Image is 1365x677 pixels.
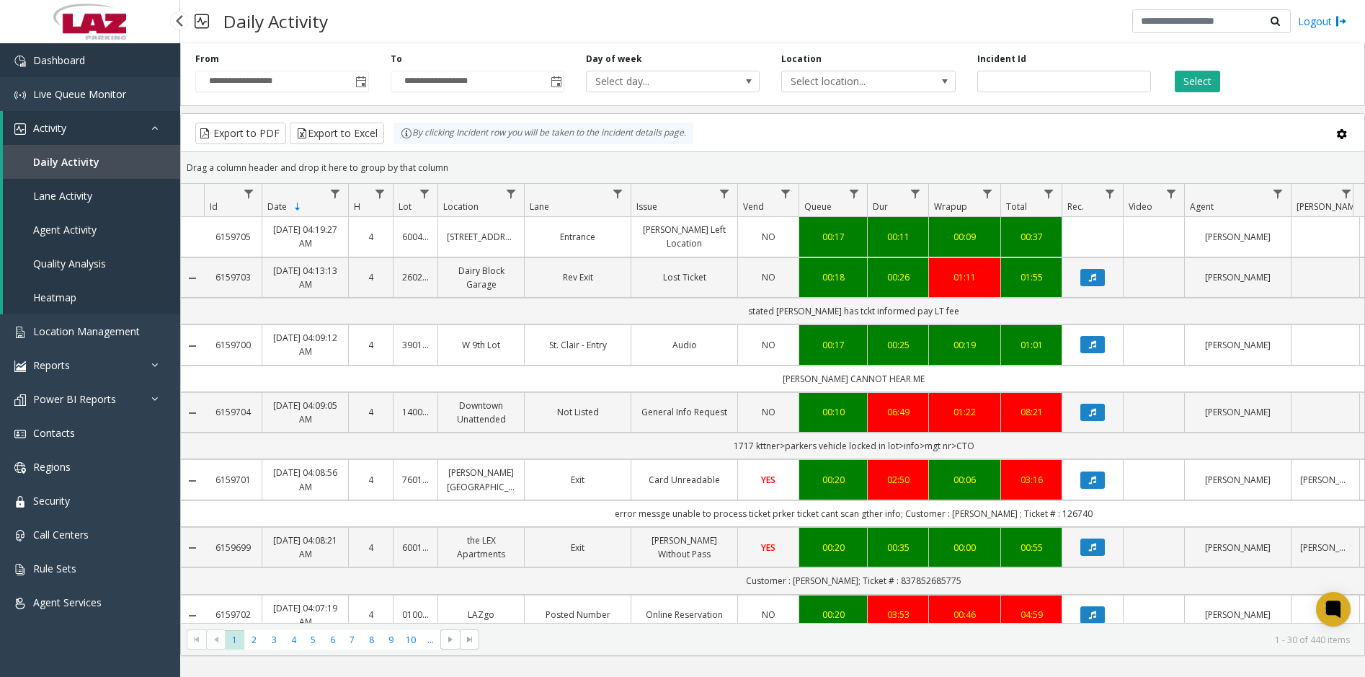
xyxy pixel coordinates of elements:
[761,541,775,554] span: YES
[210,200,218,213] span: Id
[33,460,71,474] span: Regions
[195,4,209,39] img: pageIcon
[402,473,429,487] a: 760175
[1129,200,1152,213] span: Video
[399,200,412,213] span: Lot
[808,405,858,419] div: 00:10
[876,270,920,284] div: 00:26
[354,200,360,213] span: H
[1268,184,1288,203] a: Agent Filter Menu
[357,405,384,419] a: 4
[3,179,180,213] a: Lane Activity
[876,541,920,554] a: 00:35
[587,71,724,92] span: Select day...
[14,360,26,372] img: 'icon'
[271,331,339,358] a: [DATE] 04:09:12 AM
[181,610,204,621] a: Collapse Details
[213,405,253,419] a: 6159704
[762,271,775,283] span: NO
[213,473,253,487] a: 6159701
[1010,230,1053,244] a: 00:37
[1300,541,1351,554] a: [PERSON_NAME]
[977,53,1026,66] label: Incident Id
[213,270,253,284] a: 6159703
[402,608,429,621] a: 010052
[808,473,858,487] div: 00:20
[244,630,264,650] span: Page 2
[747,270,790,284] a: NO
[938,473,992,487] a: 00:06
[326,184,345,203] a: Date Filter Menu
[464,634,476,645] span: Go to the last page
[938,541,992,554] a: 00:00
[530,200,549,213] span: Lane
[808,338,858,352] div: 00:17
[3,213,180,247] a: Agent Activity
[1010,541,1053,554] a: 00:55
[938,405,992,419] a: 01:22
[447,466,515,493] a: [PERSON_NAME][GEOGRAPHIC_DATA]
[876,608,920,621] div: 03:53
[33,121,66,135] span: Activity
[640,338,729,352] a: Audio
[640,534,729,561] a: [PERSON_NAME] Without Pass
[938,230,992,244] a: 00:09
[271,601,339,629] a: [DATE] 04:07:19 AM
[14,394,26,406] img: 'icon'
[1193,270,1282,284] a: [PERSON_NAME]
[1337,184,1356,203] a: Parker Filter Menu
[3,145,180,179] a: Daily Activity
[640,270,729,284] a: Lost Ticket
[33,324,140,338] span: Location Management
[323,630,342,650] span: Page 6
[1193,405,1282,419] a: [PERSON_NAME]
[1010,338,1053,352] a: 01:01
[271,264,339,291] a: [DATE] 04:13:13 AM
[402,230,429,244] a: 600443
[271,466,339,493] a: [DATE] 04:08:56 AM
[1162,184,1181,203] a: Video Filter Menu
[1175,71,1220,92] button: Select
[533,473,622,487] a: Exit
[181,407,204,419] a: Collapse Details
[1193,338,1282,352] a: [PERSON_NAME]
[1010,608,1053,621] a: 04:59
[14,496,26,508] img: 'icon'
[14,89,26,101] img: 'icon'
[401,630,421,650] span: Page 10
[762,609,775,621] span: NO
[876,338,920,352] a: 00:25
[381,630,401,650] span: Page 9
[447,534,515,561] a: the LEX Apartments
[402,405,429,419] a: 140052
[445,634,456,645] span: Go to the next page
[370,184,390,203] a: H Filter Menu
[533,405,622,419] a: Not Listed
[447,608,515,621] a: LAZgo
[33,494,70,508] span: Security
[402,338,429,352] a: 390192
[938,338,992,352] div: 00:19
[271,399,339,426] a: [DATE] 04:09:05 AM
[443,200,479,213] span: Location
[447,264,515,291] a: Dairy Block Garage
[357,230,384,244] a: 4
[292,201,303,213] span: Sortable
[747,230,790,244] a: NO
[1193,608,1282,621] a: [PERSON_NAME]
[876,473,920,487] a: 02:50
[181,273,204,284] a: Collapse Details
[1297,200,1362,213] span: [PERSON_NAME]
[1193,230,1282,244] a: [PERSON_NAME]
[743,200,764,213] span: Vend
[1335,14,1347,29] img: logout
[33,291,76,304] span: Heatmap
[213,541,253,554] a: 6159699
[938,608,992,621] div: 00:46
